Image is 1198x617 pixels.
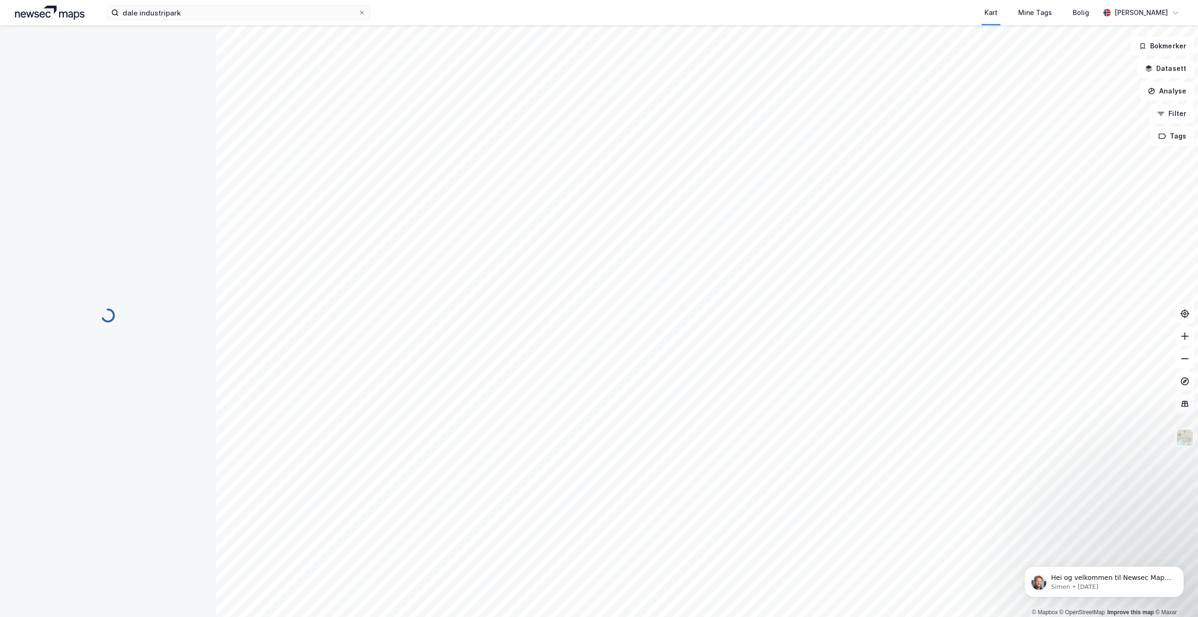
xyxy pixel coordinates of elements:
button: Datasett [1137,59,1194,78]
button: Analyse [1140,82,1194,100]
button: Bokmerker [1131,37,1194,55]
img: logo.a4113a55bc3d86da70a041830d287a7e.svg [15,6,84,20]
img: Z [1176,429,1194,447]
div: [PERSON_NAME] [1114,7,1168,18]
a: Improve this map [1107,609,1154,616]
button: Tags [1151,127,1194,146]
input: Søk på adresse, matrikkel, gårdeiere, leietakere eller personer [119,6,358,20]
img: spinner.a6d8c91a73a9ac5275cf975e30b51cfb.svg [100,308,115,323]
div: Mine Tags [1018,7,1052,18]
div: Kart [984,7,998,18]
a: OpenStreetMap [1060,609,1105,616]
div: Bolig [1073,7,1089,18]
button: Filter [1149,104,1194,123]
a: Mapbox [1032,609,1058,616]
iframe: Intercom notifications message [1010,547,1198,612]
